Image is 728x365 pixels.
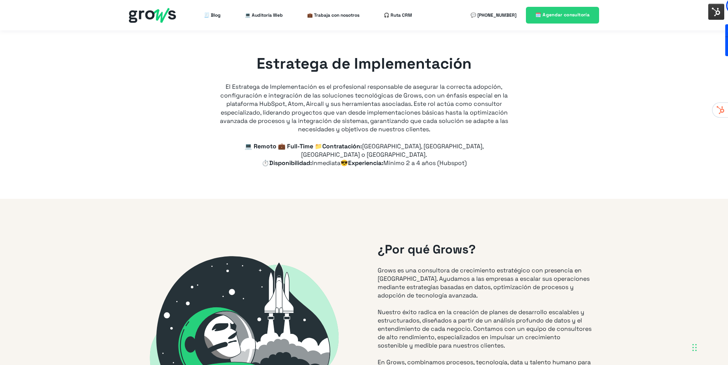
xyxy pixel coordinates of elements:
[526,7,599,23] a: 🗓️ Agendar consultoría
[690,329,728,365] div: Widget de chat
[383,159,467,167] span: Mínimo 2 a 4 años (Hubspot)
[384,8,412,23] a: 🎧 Ruta CRM
[220,53,508,134] div: El Estratega de Implementación es el profesional responsable de asegurar la correcta adopción, co...
[378,241,591,258] h2: ¿Por qué Grows?
[307,8,359,23] a: 💼 Trabaja con nosotros
[471,8,516,23] a: 💬 [PHONE_NUMBER]
[204,8,221,23] a: 🧾 Blog
[535,12,590,18] span: 🗓️ Agendar consultoría
[708,4,724,20] img: Interruptor del menú de herramientas de HubSpot
[220,53,508,74] h1: Estratega de Implementación
[129,8,176,23] img: grows - hubspot
[378,266,591,350] p: Grows es una consultora de crecimiento estratégico con presencia en [GEOGRAPHIC_DATA]. Ayudamos a...
[301,142,484,159] span: [GEOGRAPHIC_DATA], [GEOGRAPHIC_DATA], [GEOGRAPHIC_DATA] o [GEOGRAPHIC_DATA].
[245,8,283,23] a: 💻 Auditoría Web
[692,336,697,359] div: Arrastrar
[690,329,728,365] iframe: Chat Widget
[312,159,340,167] span: Inmediata
[220,142,508,167] p: 💻 Remoto 💼 Full-Time 📁Contratación: ⏱️Disponibilidad: 😎Experiencia:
